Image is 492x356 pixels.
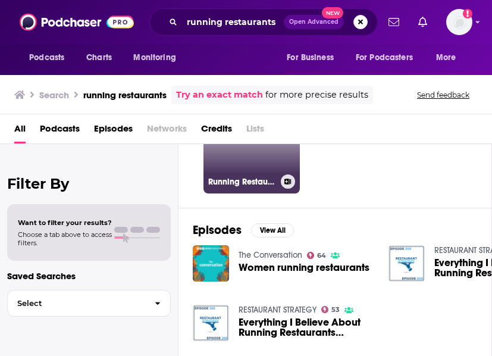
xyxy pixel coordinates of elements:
[388,245,425,282] img: Everything I Believe About Running Restaurants
[305,97,401,193] a: 0
[239,305,316,315] a: RESTAURANT STRATEGY
[79,46,119,69] a: Charts
[39,89,69,101] h3: Search
[7,175,171,192] h2: Filter By
[193,223,242,238] h2: Episodes
[86,49,112,66] span: Charts
[322,7,343,18] span: New
[446,9,472,35] span: Logged in as elleb2btech
[94,119,133,143] a: Episodes
[413,90,473,100] button: Send feedback
[7,270,171,282] p: Saved Searches
[446,9,472,35] button: Show profile menu
[428,46,471,69] button: open menu
[193,245,229,282] img: Women running restaurants
[176,88,263,102] a: Try an exact match
[193,305,229,341] img: Everything I Believe About Running Restaurants (ENCORE)
[278,46,349,69] button: open menu
[8,299,145,307] span: Select
[18,230,112,247] span: Choose a tab above to access filters.
[284,15,344,29] button: Open AdvancedNew
[348,46,430,69] button: open menu
[265,88,368,102] span: for more precise results
[317,253,326,258] span: 64
[21,46,80,69] button: open menu
[203,97,300,193] a: Running Restaurants
[201,119,232,143] a: Credits
[463,9,472,18] svg: Add a profile image
[133,49,176,66] span: Monitoring
[287,49,334,66] span: For Business
[384,12,404,32] a: Show notifications dropdown
[390,102,396,189] div: 0
[125,46,191,69] button: open menu
[208,177,276,187] h3: Running Restaurants
[289,19,339,25] span: Open Advanced
[239,250,302,260] a: The Conversation
[307,252,327,259] a: 64
[331,307,340,313] span: 53
[20,11,134,33] img: Podchaser - Follow, Share and Rate Podcasts
[193,223,294,238] a: EpisodesView All
[239,263,369,273] a: Women running restaurants
[239,317,374,338] a: Everything I Believe About Running Restaurants (ENCORE)
[413,12,432,32] a: Show notifications dropdown
[321,306,340,313] a: 53
[446,9,472,35] img: User Profile
[251,223,294,238] button: View All
[40,119,80,143] a: Podcasts
[182,13,284,32] input: Search podcasts, credits, & more...
[14,119,26,143] a: All
[29,49,64,66] span: Podcasts
[436,49,456,66] span: More
[18,218,112,227] span: Want to filter your results?
[149,8,378,36] div: Search podcasts, credits, & more...
[147,119,187,143] span: Networks
[356,49,413,66] span: For Podcasters
[7,290,171,317] button: Select
[246,119,264,143] span: Lists
[83,89,167,101] h3: running restaurants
